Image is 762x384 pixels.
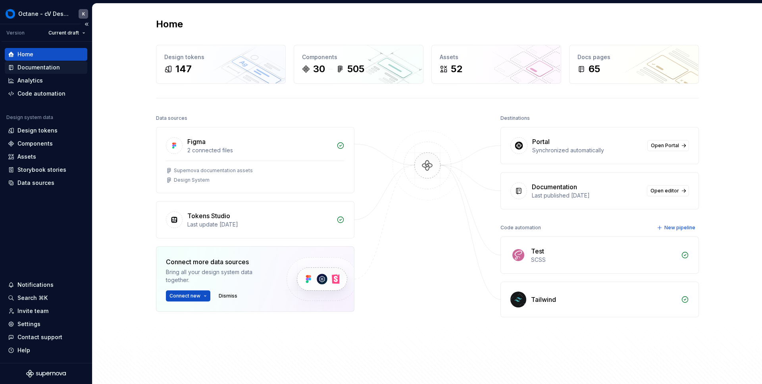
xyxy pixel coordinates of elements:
[500,113,530,124] div: Destinations
[81,19,92,30] button: Collapse sidebar
[82,11,85,17] div: K
[5,48,87,61] a: Home
[18,10,69,18] div: Octane - cV Design System
[6,30,25,36] div: Version
[5,150,87,163] a: Assets
[17,77,43,84] div: Analytics
[5,177,87,189] a: Data sources
[294,45,423,84] a: Components30505
[5,61,87,74] a: Documentation
[5,344,87,357] button: Help
[6,9,15,19] img: 26998d5e-8903-4050-8939-6da79a9ddf72.png
[17,346,30,354] div: Help
[187,221,332,228] div: Last update [DATE]
[5,331,87,344] button: Contact support
[156,201,354,238] a: Tokens StudioLast update [DATE]
[313,63,325,75] div: 30
[532,182,577,192] div: Documentation
[651,142,679,149] span: Open Portal
[187,211,230,221] div: Tokens Studio
[166,290,210,301] button: Connect new
[500,222,541,233] div: Code automation
[17,320,40,328] div: Settings
[531,295,556,304] div: Tailwind
[156,113,187,124] div: Data sources
[17,333,62,341] div: Contact support
[302,53,415,61] div: Components
[175,63,192,75] div: 147
[17,50,33,58] div: Home
[187,137,206,146] div: Figma
[17,179,54,187] div: Data sources
[164,53,277,61] div: Design tokens
[17,166,66,174] div: Storybook stories
[26,370,66,378] svg: Supernova Logo
[532,192,642,200] div: Last published [DATE]
[169,293,200,299] span: Connect new
[5,87,87,100] a: Code automation
[531,256,676,264] div: SCSS
[17,63,60,71] div: Documentation
[17,307,48,315] div: Invite team
[577,53,691,61] div: Docs pages
[5,74,87,87] a: Analytics
[440,53,553,61] div: Assets
[174,167,253,174] div: Supernova documentation assets
[5,292,87,304] button: Search ⌘K
[431,45,561,84] a: Assets52
[17,281,54,289] div: Notifications
[569,45,699,84] a: Docs pages65
[5,137,87,150] a: Components
[174,177,210,183] div: Design System
[5,305,87,317] a: Invite team
[654,222,699,233] button: New pipeline
[5,278,87,291] button: Notifications
[6,114,53,121] div: Design system data
[531,246,544,256] div: Test
[664,225,695,231] span: New pipeline
[17,127,58,134] div: Design tokens
[647,185,689,196] a: Open editor
[156,127,354,193] a: Figma2 connected filesSupernova documentation assetsDesign System
[17,294,48,302] div: Search ⌘K
[219,293,237,299] span: Dismiss
[532,137,550,146] div: Portal
[650,188,679,194] span: Open editor
[17,90,65,98] div: Code automation
[48,30,79,36] span: Current draft
[451,63,462,75] div: 52
[532,146,643,154] div: Synchronized automatically
[187,146,332,154] div: 2 connected files
[156,18,183,31] h2: Home
[2,5,90,22] button: Octane - cV Design SystemK
[5,124,87,137] a: Design tokens
[5,318,87,330] a: Settings
[45,27,89,38] button: Current draft
[347,63,364,75] div: 505
[647,140,689,151] a: Open Portal
[17,153,36,161] div: Assets
[17,140,53,148] div: Components
[5,163,87,176] a: Storybook stories
[166,257,273,267] div: Connect more data sources
[215,290,241,301] button: Dismiss
[166,268,273,284] div: Bring all your design system data together.
[156,45,286,84] a: Design tokens147
[589,63,600,75] div: 65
